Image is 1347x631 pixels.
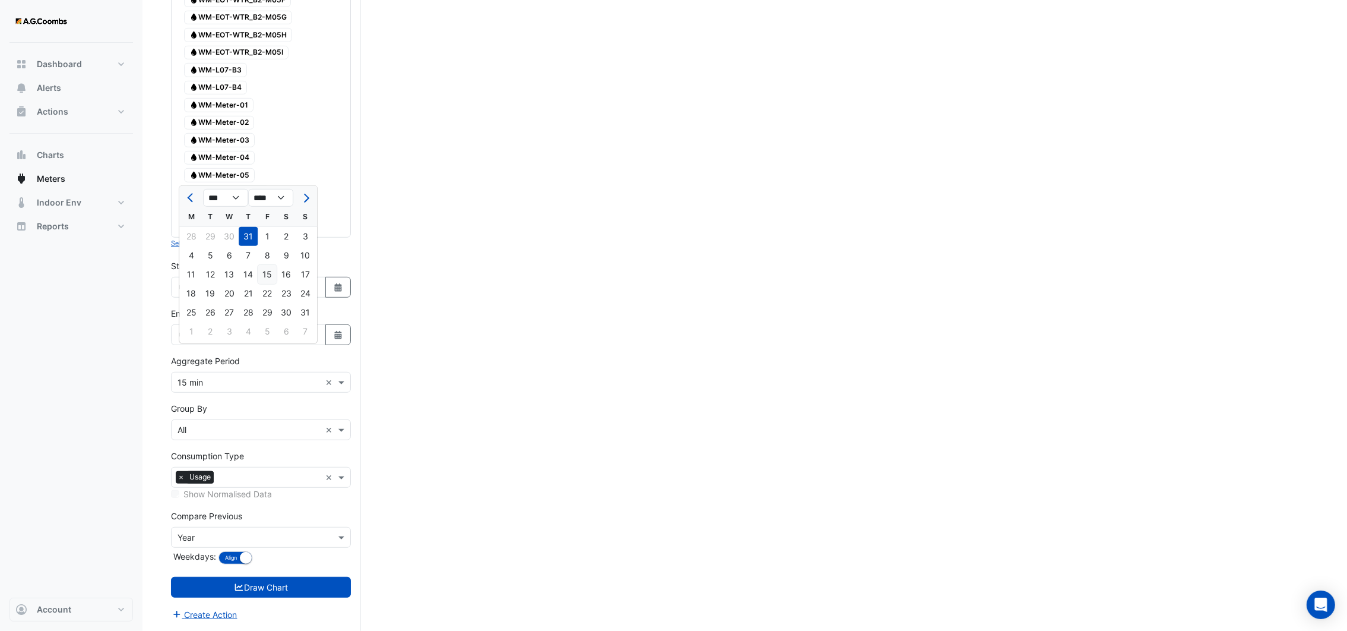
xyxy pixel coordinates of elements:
button: Select None [171,238,207,248]
div: 5 [201,246,220,265]
img: Company Logo [14,10,68,33]
div: M [182,207,201,226]
div: Thursday, September 4, 2025 [239,322,258,341]
div: W [220,207,239,226]
div: Saturday, August 30, 2025 [277,303,296,322]
div: 7 [296,322,315,341]
div: Saturday, August 16, 2025 [277,265,296,284]
div: 10 [296,246,315,265]
fa-icon: Select Date [333,282,344,292]
div: 28 [239,303,258,322]
div: Sunday, September 7, 2025 [296,322,315,341]
div: 3 [296,227,315,246]
button: Next month [298,188,312,207]
span: Dashboard [37,58,82,70]
label: Weekdays: [171,550,216,563]
label: Start Date [171,260,211,272]
div: 1 [182,322,201,341]
div: 25 [182,303,201,322]
div: 12 [201,265,220,284]
div: 30 [277,303,296,322]
div: 29 [258,303,277,322]
div: Wednesday, August 27, 2025 [220,303,239,322]
span: Usage [186,471,214,483]
button: Actions [9,100,133,124]
span: WM-Meter-05 [184,168,255,182]
div: Saturday, August 2, 2025 [277,227,296,246]
div: Friday, August 8, 2025 [258,246,277,265]
div: 21 [239,284,258,303]
span: WM-Meter-01 [184,98,253,112]
div: S [296,207,315,226]
div: 8 [258,246,277,265]
div: Wednesday, August 20, 2025 [220,284,239,303]
div: Thursday, August 14, 2025 [239,265,258,284]
div: Thursday, August 21, 2025 [239,284,258,303]
span: WM-EOT-WTR_B2-M05G [184,11,292,25]
div: 13 [220,265,239,284]
app-icon: Dashboard [15,58,27,70]
button: Dashboard [9,52,133,76]
span: Alerts [37,82,61,94]
app-icon: Actions [15,106,27,118]
div: 15 [258,265,277,284]
div: Tuesday, August 19, 2025 [201,284,220,303]
fa-icon: Water [189,135,198,144]
div: Friday, August 29, 2025 [258,303,277,322]
span: Indoor Env [37,197,81,209]
div: Sunday, August 10, 2025 [296,246,315,265]
app-icon: Alerts [15,82,27,94]
span: Meters [37,173,65,185]
div: 17 [296,265,315,284]
label: Consumption Type [171,450,244,462]
span: Clear [325,471,335,484]
div: 22 [258,284,277,303]
label: End Date [171,307,207,320]
div: 11 [182,265,201,284]
span: Actions [37,106,68,118]
div: 9 [277,246,296,265]
div: Wednesday, July 30, 2025 [220,227,239,246]
button: Meters [9,167,133,191]
div: 30 [220,227,239,246]
app-icon: Meters [15,173,27,185]
div: Monday, August 18, 2025 [182,284,201,303]
div: Selected meters/streams do not support normalisation [171,488,351,500]
div: Monday, August 25, 2025 [182,303,201,322]
div: Saturday, August 23, 2025 [277,284,296,303]
div: Sunday, August 3, 2025 [296,227,315,246]
span: WM-L07-B3 [184,63,247,77]
span: Clear [325,424,335,436]
div: 16 [277,265,296,284]
fa-icon: Water [189,48,198,57]
div: Wednesday, August 13, 2025 [220,265,239,284]
div: Tuesday, September 2, 2025 [201,322,220,341]
span: WM-EOT-WTR_B2-M05I [184,46,289,60]
app-icon: Reports [15,220,27,232]
span: Clear [325,376,335,389]
app-icon: Charts [15,149,27,161]
button: Reports [9,214,133,238]
span: WM-L07-B4 [184,81,247,95]
div: 27 [220,303,239,322]
div: Saturday, September 6, 2025 [277,322,296,341]
span: WM-Meter-02 [184,116,254,130]
div: Friday, August 15, 2025 [258,265,277,284]
button: Previous month [184,188,198,207]
div: 1 [258,227,277,246]
div: Thursday, August 7, 2025 [239,246,258,265]
fa-icon: Water [189,65,198,74]
select: Select month [203,189,248,207]
button: Charts [9,143,133,167]
div: 23 [277,284,296,303]
div: 28 [182,227,201,246]
fa-icon: Water [189,83,198,92]
button: Draw Chart [171,577,351,598]
div: 14 [239,265,258,284]
div: 7 [239,246,258,265]
div: 19 [201,284,220,303]
span: Charts [37,149,64,161]
select: Select year [248,189,293,207]
div: Sunday, August 17, 2025 [296,265,315,284]
div: 26 [201,303,220,322]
